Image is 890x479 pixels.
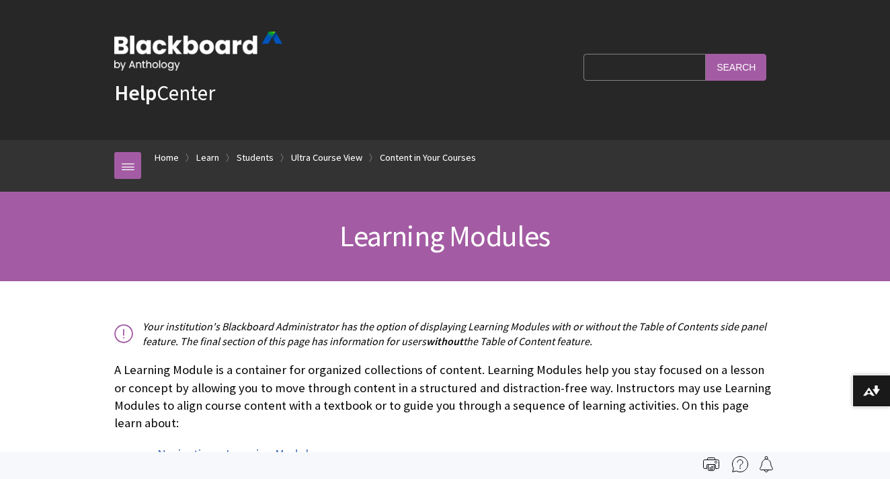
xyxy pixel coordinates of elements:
[114,32,282,71] img: Blackboard by Anthology
[155,149,179,166] a: Home
[291,149,362,166] a: Ultra Course View
[114,361,776,432] p: A Learning Module is a container for organized collections of content. Learning Modules help you ...
[114,319,776,349] p: Your institution's Blackboard Administrator has the option of displaying Learning Modules with or...
[703,456,719,472] img: Print
[380,149,476,166] a: Content in Your Courses
[157,446,315,462] a: Navigating a Learning Module
[196,149,219,166] a: Learn
[426,334,463,348] span: without
[706,54,766,80] input: Search
[732,456,748,472] img: More help
[237,149,274,166] a: Students
[339,217,550,254] span: Learning Modules
[114,79,157,106] strong: Help
[758,456,774,472] img: Follow this page
[114,79,215,106] a: HelpCenter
